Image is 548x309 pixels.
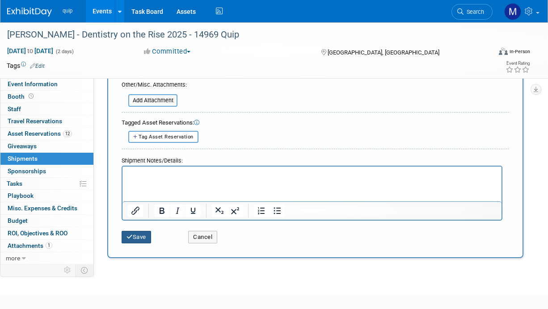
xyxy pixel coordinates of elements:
button: Bold [154,205,169,217]
span: Booth not reserved yet [27,93,35,100]
button: Subscript [212,205,227,217]
span: ROI, Objectives & ROO [8,230,67,237]
span: Budget [8,217,28,224]
img: Format-Inperson.png [499,48,508,55]
a: ROI, Objectives & ROO [0,227,93,239]
span: Event Information [8,80,58,88]
span: Giveaways [8,142,37,150]
span: Tag Asset Reservation [139,134,194,140]
div: Shipment Notes/Details: [122,153,502,166]
span: Staff [8,105,21,113]
span: Search [464,8,484,15]
div: In-Person [509,48,530,55]
button: Bullet list [270,205,285,217]
button: Superscript [228,205,243,217]
div: Tagged Asset Reservations: [122,119,509,127]
span: Travel Reservations [8,117,62,125]
a: Playbook [0,190,93,202]
div: Other/Misc. Attachments: [122,81,187,91]
span: 1 [46,242,52,249]
img: Mikaela Quintero [504,3,521,20]
button: Italic [170,205,185,217]
div: Event Format [454,46,530,60]
iframe: Rich Text Area [122,167,502,201]
a: Asset Reservations12 [0,128,93,140]
span: Booth [8,93,35,100]
span: Shipments [8,155,38,162]
a: Staff [0,103,93,115]
span: Attachments [8,242,52,249]
span: more [6,255,20,262]
span: to [26,47,34,54]
button: Numbered list [254,205,269,217]
td: Tags [7,61,45,70]
button: Tag Asset Reservation [128,131,198,143]
a: Sponsorships [0,165,93,177]
span: Playbook [8,192,34,199]
td: Toggle Event Tabs [76,264,94,276]
a: Misc. Expenses & Credits [0,202,93,214]
a: Shipments [0,153,93,165]
button: Save [122,231,151,243]
span: 12 [63,130,72,137]
button: Cancel [188,231,217,243]
a: Giveaways [0,140,93,152]
span: Sponsorships [8,167,46,175]
a: Search [451,4,493,20]
div: [PERSON_NAME] - Dentistry on the Rise 2025 - 14969 Quip [4,27,485,43]
a: Tasks [0,178,93,190]
span: [DATE] [DATE] [7,47,54,55]
a: Budget [0,215,93,227]
a: Booth [0,91,93,103]
a: more [0,252,93,264]
td: Personalize Event Tab Strip [60,264,76,276]
button: Underline [185,205,201,217]
span: Misc. Expenses & Credits [8,205,77,212]
a: Attachments1 [0,240,93,252]
span: Tasks [7,180,22,187]
span: quip [63,8,72,14]
span: (2 days) [55,49,74,54]
div: Event Rating [506,61,530,66]
a: Travel Reservations [0,115,93,127]
button: Committed [141,47,194,56]
img: ExhibitDay [7,8,52,17]
span: Asset Reservations [8,130,72,137]
a: Event Information [0,78,93,90]
button: Insert/edit link [128,205,143,217]
a: Edit [30,63,45,69]
span: [GEOGRAPHIC_DATA], [GEOGRAPHIC_DATA] [328,49,439,56]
